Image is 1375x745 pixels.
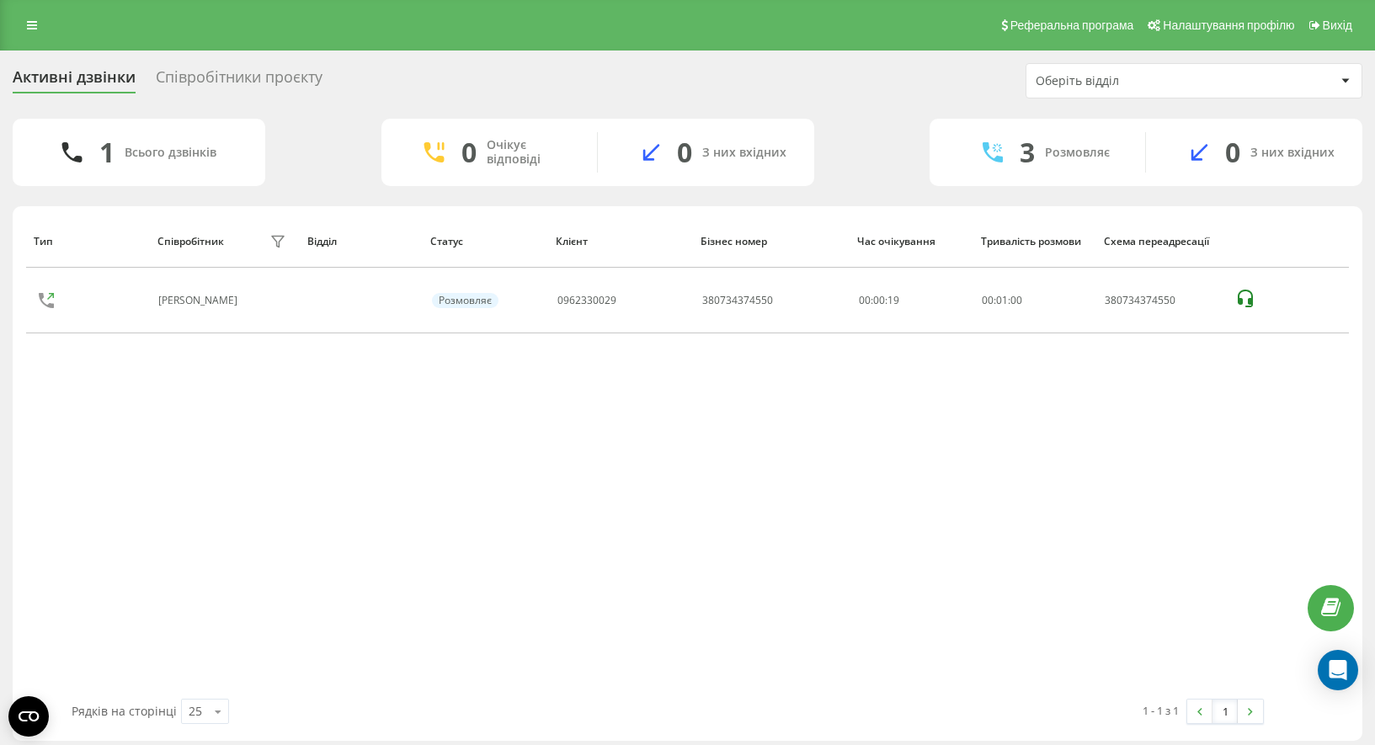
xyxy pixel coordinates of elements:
[1036,74,1237,88] div: Оберіть відділ
[1143,702,1179,719] div: 1 - 1 з 1
[981,236,1088,247] div: Тривалість розмови
[702,146,786,160] div: З них вхідних
[8,696,49,737] button: Open CMP widget
[72,703,177,719] span: Рядків на сторінці
[1323,19,1352,32] span: Вихід
[1010,293,1022,307] span: 00
[1104,236,1218,247] div: Схема переадресації
[461,136,477,168] div: 0
[1225,136,1240,168] div: 0
[677,136,692,168] div: 0
[859,295,963,306] div: 00:00:19
[1020,136,1035,168] div: 3
[1212,700,1238,723] a: 1
[307,236,414,247] div: Відділ
[996,293,1008,307] span: 01
[556,236,685,247] div: Клієнт
[982,295,1022,306] div: : :
[857,236,964,247] div: Час очікування
[158,295,242,306] div: [PERSON_NAME]
[982,293,994,307] span: 00
[1105,295,1216,306] div: 380734374550
[1010,19,1134,32] span: Реферальна програма
[189,703,202,720] div: 25
[702,295,773,306] div: 380734374550
[34,236,141,247] div: Тип
[1163,19,1294,32] span: Налаштування профілю
[99,136,115,168] div: 1
[156,68,322,94] div: Співробітники проєкту
[1318,650,1358,690] div: Open Intercom Messenger
[487,138,572,167] div: Очікує відповіді
[1250,146,1335,160] div: З них вхідних
[1045,146,1110,160] div: Розмовляє
[432,293,498,308] div: Розмовляє
[430,236,540,247] div: Статус
[701,236,841,247] div: Бізнес номер
[157,236,224,247] div: Співробітник
[13,68,136,94] div: Активні дзвінки
[557,295,616,306] div: 0962330029
[125,146,216,160] div: Всього дзвінків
